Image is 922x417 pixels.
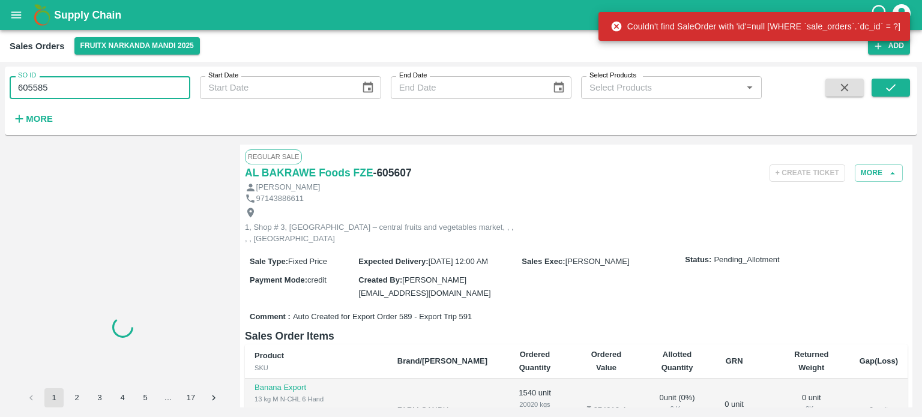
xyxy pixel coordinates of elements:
h6: - 605607 [373,164,412,181]
span: Regular Sale [245,149,302,164]
label: Expected Delivery : [358,257,428,266]
label: End Date [399,71,427,80]
button: More [855,164,903,182]
button: Go to page 2 [67,388,86,407]
label: Status: [685,254,711,266]
button: Choose date [547,76,570,99]
span: [PERSON_NAME] [565,257,630,266]
input: Select Products [585,80,738,95]
b: Ordered Quantity [519,350,551,372]
b: Ordered Value [591,350,622,372]
div: customer-support [870,4,891,26]
b: GRN [726,356,743,365]
span: Fixed Price [288,257,327,266]
b: Brand/[PERSON_NAME] [397,356,487,365]
a: AL BAKRAWE Foods FZE [245,164,373,181]
button: Select DC [74,37,200,55]
b: Gap(Loss) [860,356,898,365]
b: Supply Chain [54,9,121,21]
span: [PERSON_NAME][EMAIL_ADDRESS][DOMAIN_NAME] [358,275,490,298]
p: 1, Shop # 3, [GEOGRAPHIC_DATA] – central fruits and vegetables market, , , , , [GEOGRAPHIC_DATA] [245,222,515,244]
span: [DATE] 12:00 AM [429,257,488,266]
b: Returned Weight [794,350,828,372]
h6: Sales Order Items [245,328,908,344]
button: Choose date [357,76,379,99]
button: Go to page 3 [90,388,109,407]
button: Go to page 5 [136,388,155,407]
input: End Date [391,76,543,99]
div: … [158,392,178,404]
input: Start Date [200,76,352,99]
label: Sales Exec : [522,257,565,266]
div: 0 Kg [783,403,840,414]
button: page 1 [44,388,64,407]
div: 0 Kg [649,403,705,414]
button: open drawer [2,1,30,29]
button: Add [868,37,910,55]
button: Go to page 17 [181,388,200,407]
div: Sales Orders [10,38,65,54]
button: Go to next page [204,388,223,407]
a: Supply Chain [54,7,870,23]
b: Allotted Quantity [661,350,693,372]
p: 97143886611 [256,193,304,205]
span: Pending_Allotment [714,254,779,266]
label: Start Date [208,71,238,80]
img: logo [30,3,54,27]
p: [PERSON_NAME] [256,182,321,193]
b: Product [255,351,284,360]
div: 13 kg M N-CHL 6 Hand [255,394,378,404]
strong: More [26,114,53,124]
label: Comment : [250,311,291,323]
div: SKU [255,362,378,373]
button: Open [742,80,758,95]
nav: pagination navigation [20,388,225,407]
button: More [10,109,56,129]
label: Select Products [589,71,636,80]
span: Auto Created for Export Order 589 - Export Trip 591 [293,311,472,323]
label: Created By : [358,275,402,284]
span: credit [307,275,327,284]
label: SO ID [18,71,36,80]
div: Couldn't find SaleOrder with 'id'=null [WHERE `sale_orders`.`dc_id` = ?] [610,16,900,37]
label: Sale Type : [250,257,288,266]
input: Enter SO ID [10,76,190,99]
button: Go to page 4 [113,388,132,407]
div: account of current user [891,2,912,28]
p: Banana Export [255,382,378,394]
label: Payment Mode : [250,275,307,284]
